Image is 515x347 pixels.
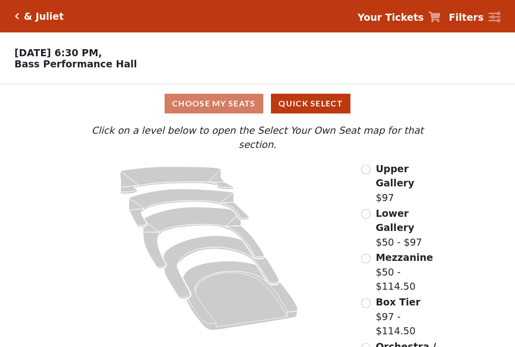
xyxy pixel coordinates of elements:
[71,123,443,152] p: Click on a level below to open the Select Your Own Seat map for that section.
[449,10,500,25] a: Filters
[24,11,64,22] h5: & Juliet
[358,12,424,23] strong: Your Tickets
[376,250,444,294] label: $50 - $114.50
[376,162,444,205] label: $97
[358,10,441,25] a: Your Tickets
[129,189,249,227] path: Lower Gallery - Seats Available: 74
[271,94,350,113] button: Quick Select
[376,206,444,250] label: $50 - $97
[376,296,420,307] span: Box Tier
[183,261,298,330] path: Orchestra / Parterre Circle - Seats Available: 21
[376,163,414,189] span: Upper Gallery
[376,252,433,263] span: Mezzanine
[376,208,414,234] span: Lower Gallery
[121,167,234,194] path: Upper Gallery - Seats Available: 310
[449,12,484,23] strong: Filters
[15,13,19,20] a: Click here to go back to filters
[376,295,444,338] label: $97 - $114.50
